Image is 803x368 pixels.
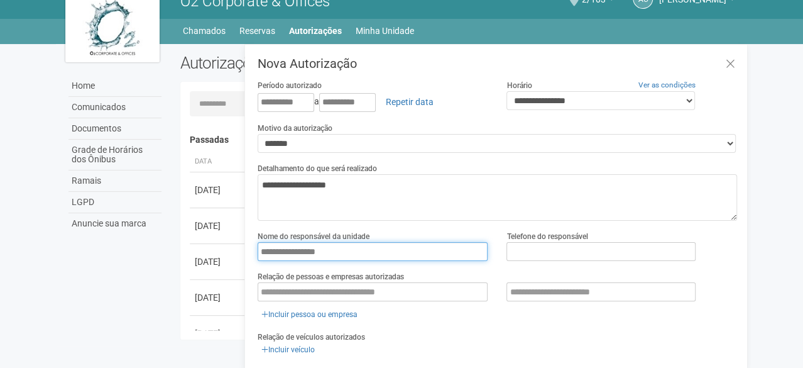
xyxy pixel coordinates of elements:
[190,152,246,172] th: Data
[506,231,587,242] label: Telefone do responsável
[68,97,161,118] a: Comunicados
[68,118,161,140] a: Documentos
[195,220,241,232] div: [DATE]
[68,75,161,97] a: Home
[506,80,532,91] label: Horário
[258,80,322,91] label: Período autorizado
[638,81,696,89] a: Ver as condições
[68,140,161,170] a: Grade de Horários dos Ônibus
[258,91,488,113] div: a
[258,343,319,357] a: Incluir veículo
[378,91,442,113] a: Repetir data
[195,255,241,268] div: [DATE]
[258,308,361,321] a: Incluir pessoa ou empresa
[195,327,241,340] div: [DATE]
[258,57,737,70] h3: Nova Autorização
[68,213,161,234] a: Anuncie sua marca
[258,332,365,343] label: Relação de veículos autorizados
[289,22,342,40] a: Autorizações
[195,184,241,196] div: [DATE]
[68,192,161,213] a: LGPD
[180,53,449,72] h2: Autorizações
[195,291,241,304] div: [DATE]
[258,271,404,282] label: Relação de pessoas e empresas autorizadas
[258,123,332,134] label: Motivo da autorização
[356,22,414,40] a: Minha Unidade
[258,231,369,242] label: Nome do responsável da unidade
[183,22,226,40] a: Chamados
[68,170,161,192] a: Ramais
[190,135,728,145] h4: Passadas
[258,163,377,174] label: Detalhamento do que será realizado
[239,22,275,40] a: Reservas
